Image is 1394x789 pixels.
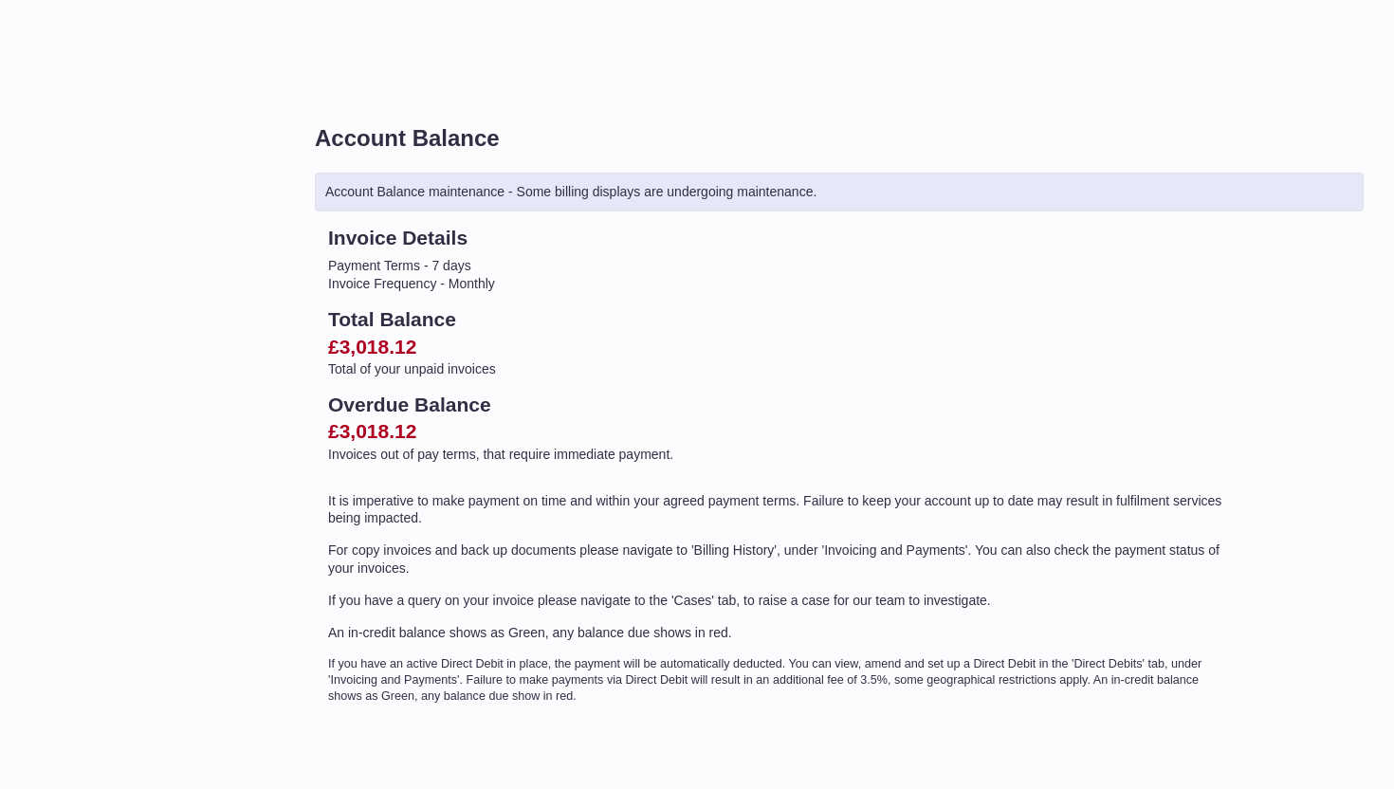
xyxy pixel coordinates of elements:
[328,225,1231,251] h2: Invoice Details
[328,541,1231,578] p: For copy invoices and back up documents please navigate to 'Billing History', under 'Invoicing an...
[328,592,1231,610] p: If you have a query on your invoice please navigate to the 'Cases' tab, to raise a case for our t...
[328,656,1231,705] p: If you have an active Direct Debit in place, the payment will be automatically deducted. You can ...
[328,306,1231,333] h2: Total Balance
[328,392,1231,418] h2: Overdue Balance
[328,492,1231,528] p: It is imperative to make payment on time and within your agreed payment terms. Failure to keep yo...
[328,418,1231,445] h2: £3,018.12
[328,446,1231,464] p: Invoices out of pay terms, that require immediate payment.
[315,123,1364,154] h1: Account Balance
[328,257,1231,275] li: Payment Terms - 7 days
[315,173,1364,211] div: Account Balance maintenance - Some billing displays are undergoing maintenance.
[328,334,1231,360] h2: £3,018.12
[328,360,1231,378] p: Total of your unpaid invoices
[328,624,1231,642] p: An in-credit balance shows as Green, any balance due shows in red.
[328,275,1231,293] li: Invoice Frequency - Monthly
